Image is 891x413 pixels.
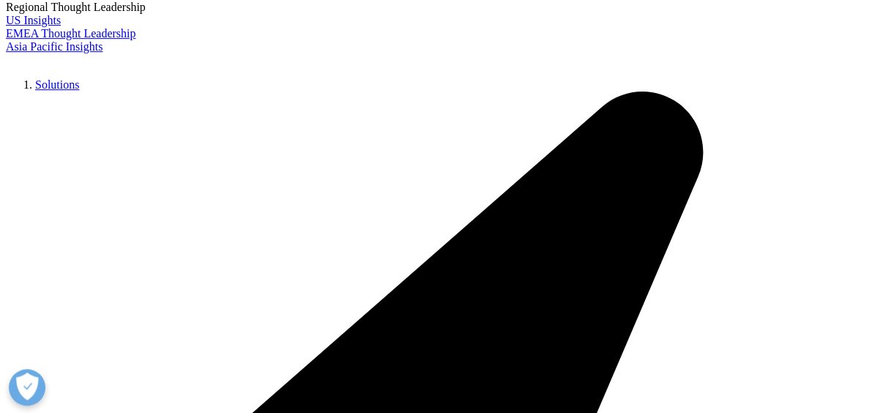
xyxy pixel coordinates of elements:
a: EMEA Thought Leadership [6,27,135,40]
button: Açık Tercihler [9,369,45,406]
a: Solutions [35,78,79,91]
a: US Insights [6,14,61,26]
a: Asia Pacific Insights [6,40,102,53]
div: Regional Thought Leadership [6,1,885,14]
